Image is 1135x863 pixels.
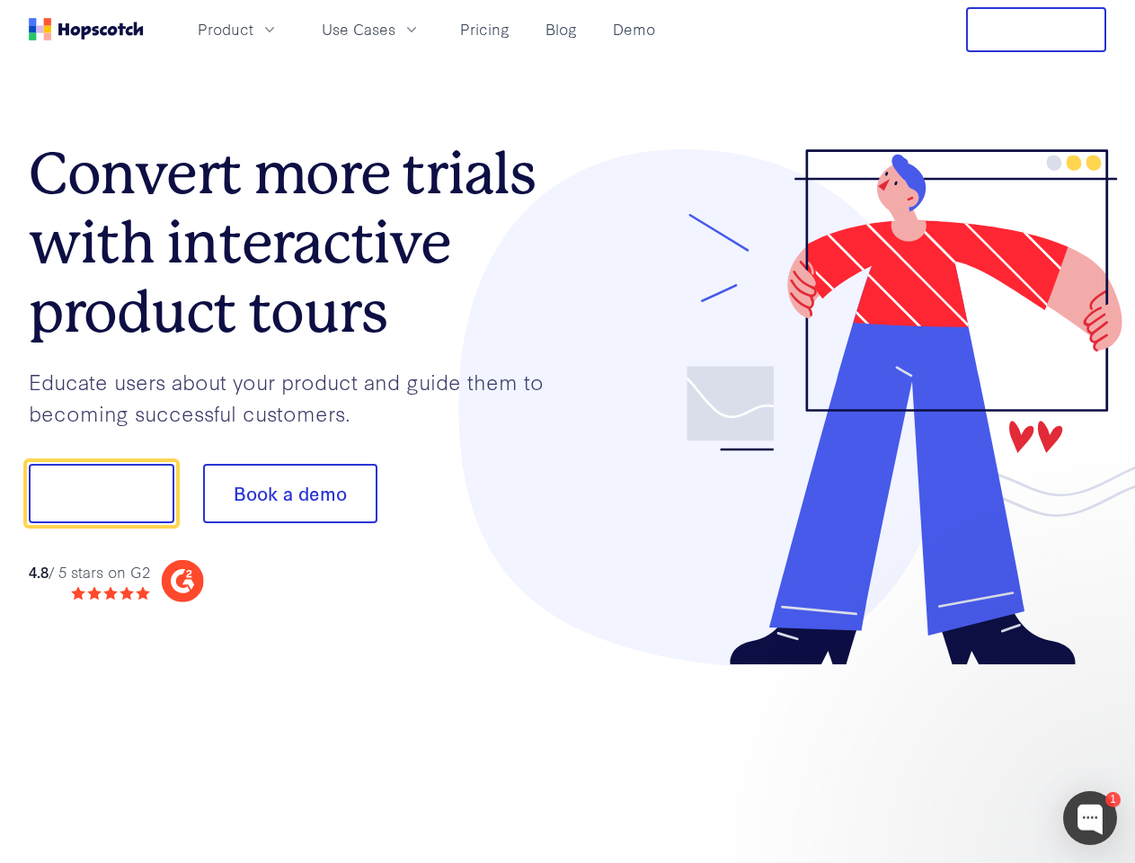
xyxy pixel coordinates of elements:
a: Pricing [453,14,517,44]
button: Product [187,14,289,44]
button: Book a demo [203,464,377,523]
a: Blog [538,14,584,44]
button: Free Trial [966,7,1106,52]
div: / 5 stars on G2 [29,561,150,583]
p: Educate users about your product and guide them to becoming successful customers. [29,366,568,428]
a: Demo [606,14,662,44]
span: Product [198,18,253,40]
button: Use Cases [311,14,431,44]
div: 1 [1105,792,1121,807]
button: Show me! [29,464,174,523]
strong: 4.8 [29,561,49,582]
a: Home [29,18,144,40]
h1: Convert more trials with interactive product tours [29,139,568,346]
span: Use Cases [322,18,395,40]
